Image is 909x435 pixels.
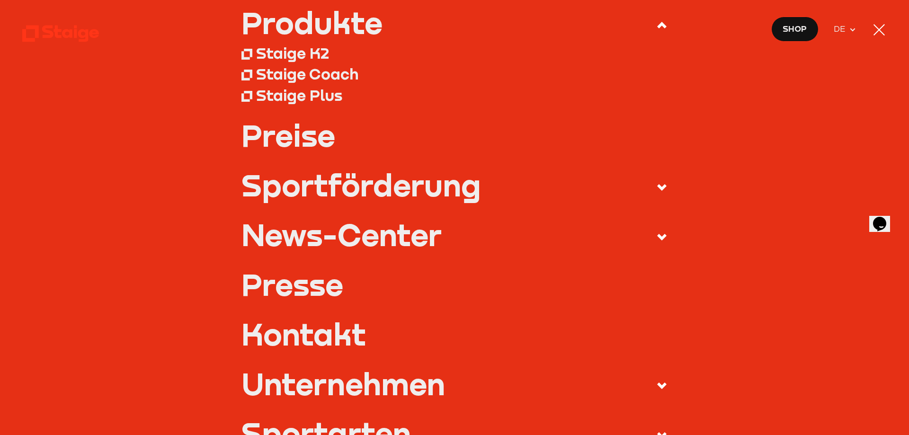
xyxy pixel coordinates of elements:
a: Staige Coach [241,63,668,85]
div: News-Center [241,220,442,249]
div: Staige Coach [256,64,358,83]
a: Staige Plus [241,84,668,106]
span: Shop [783,22,807,36]
div: Staige Plus [256,86,342,105]
a: Presse [241,269,668,299]
div: Sportförderung [241,170,481,200]
a: Shop [771,17,819,42]
div: Staige K2 [256,44,329,62]
iframe: chat widget [869,204,900,232]
div: Produkte [241,8,383,37]
div: Unternehmen [241,369,445,399]
span: DE [834,23,849,36]
a: Preise [241,120,668,150]
a: Kontakt [241,319,668,349]
a: Staige K2 [241,42,668,63]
